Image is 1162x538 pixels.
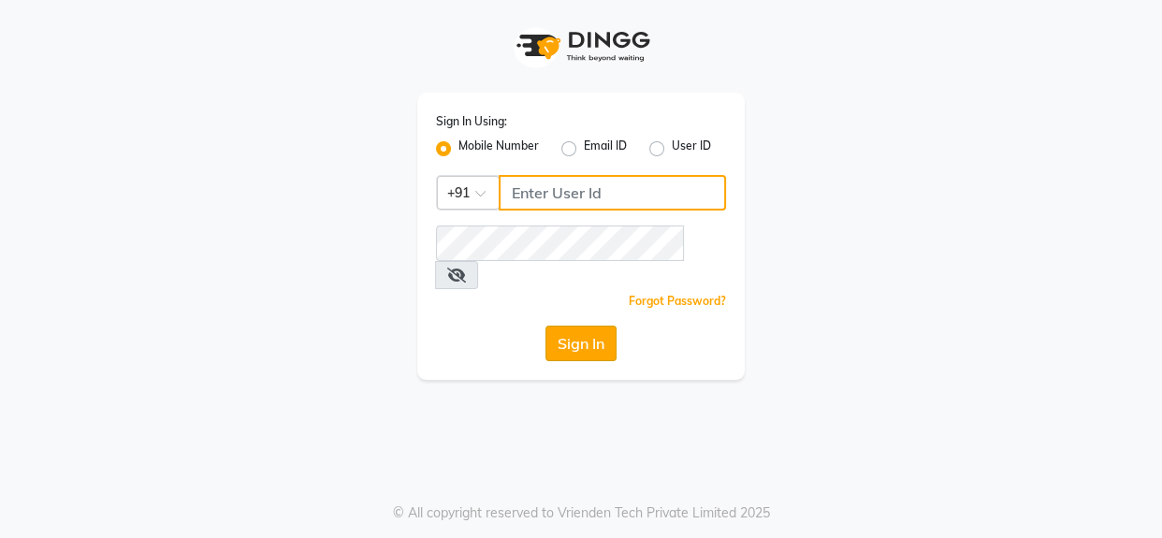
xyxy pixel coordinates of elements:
[545,326,617,361] button: Sign In
[584,138,627,160] label: Email ID
[499,175,726,211] input: Username
[458,138,539,160] label: Mobile Number
[506,19,656,74] img: logo1.svg
[436,225,684,261] input: Username
[629,294,726,308] a: Forgot Password?
[436,113,507,130] label: Sign In Using:
[672,138,711,160] label: User ID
